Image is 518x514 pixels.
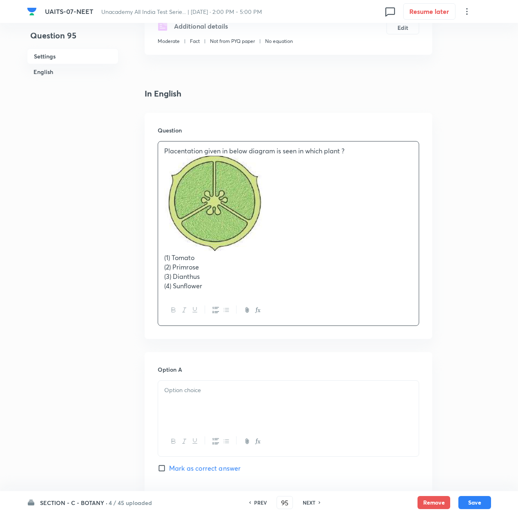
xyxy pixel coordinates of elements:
[386,21,419,34] button: Edit
[45,7,93,16] span: UAITS-07-NEET
[145,88,432,100] h4: In English
[303,499,315,506] h6: NEXT
[101,8,262,16] span: Unacademy All India Test Serie... | [DATE] · 2:00 PM - 5:00 PM
[265,38,293,45] p: No equation
[158,365,419,374] h6: Option A
[27,64,118,79] h6: English
[164,146,413,156] p: Placentation given in below diagram is seen in which plant ?
[164,281,413,291] p: (4) Sunflower
[158,38,180,45] p: Moderate
[458,496,491,509] button: Save
[158,21,167,31] img: questionDetails.svg
[164,272,413,281] p: (3) Dianthus
[403,3,455,20] button: Resume later
[164,156,262,251] img: 03-10-25-11:07:10-AM
[210,38,255,45] p: Not from PYQ paper
[254,499,267,506] h6: PREV
[174,21,228,31] h5: Additional details
[40,498,107,507] h6: SECTION - C - BOTANY ·
[27,29,118,48] h4: Question 95
[164,253,413,263] p: (1) Tomato
[169,463,241,473] span: Mark as correct answer
[164,263,413,272] p: (2) Primrose
[418,496,450,509] button: Remove
[190,38,200,45] p: Fact
[27,7,38,16] a: Company Logo
[158,126,419,135] h6: Question
[27,48,118,64] h6: Settings
[27,7,37,16] img: Company Logo
[158,489,419,498] h6: Option B
[109,498,152,507] h6: 4 / 45 uploaded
